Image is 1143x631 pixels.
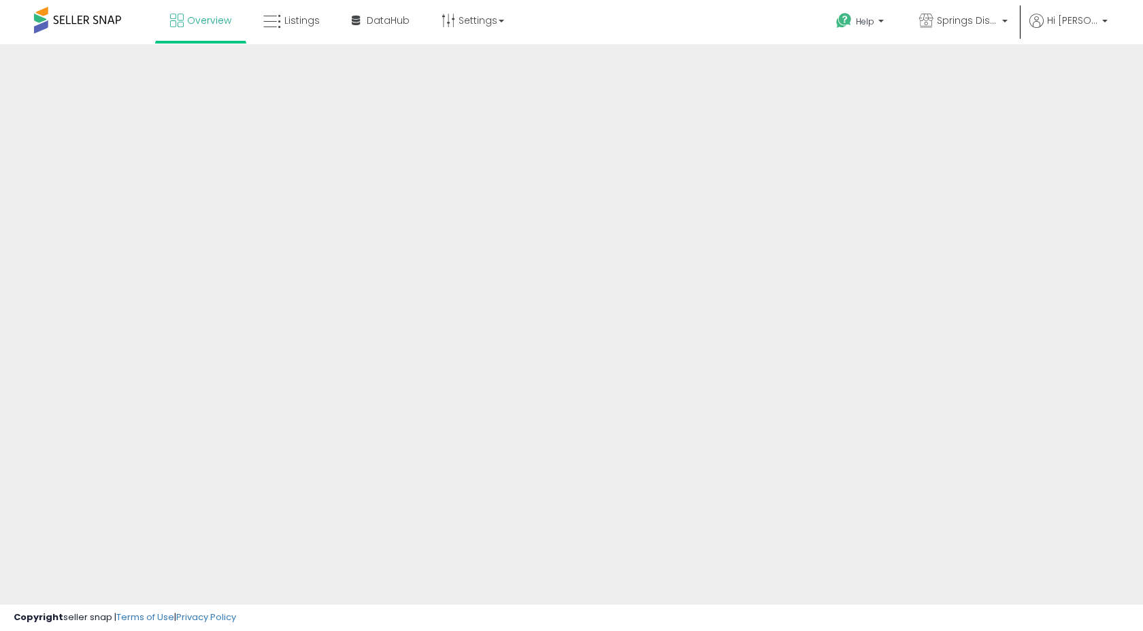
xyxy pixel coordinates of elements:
span: DataHub [367,14,410,27]
span: Hi [PERSON_NAME] [1047,14,1098,27]
span: Listings [284,14,320,27]
i: Get Help [835,12,852,29]
a: Help [825,2,897,44]
span: Overview [187,14,231,27]
span: Springs Distribution [937,14,998,27]
a: Hi [PERSON_NAME] [1029,14,1108,44]
span: Help [856,16,874,27]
